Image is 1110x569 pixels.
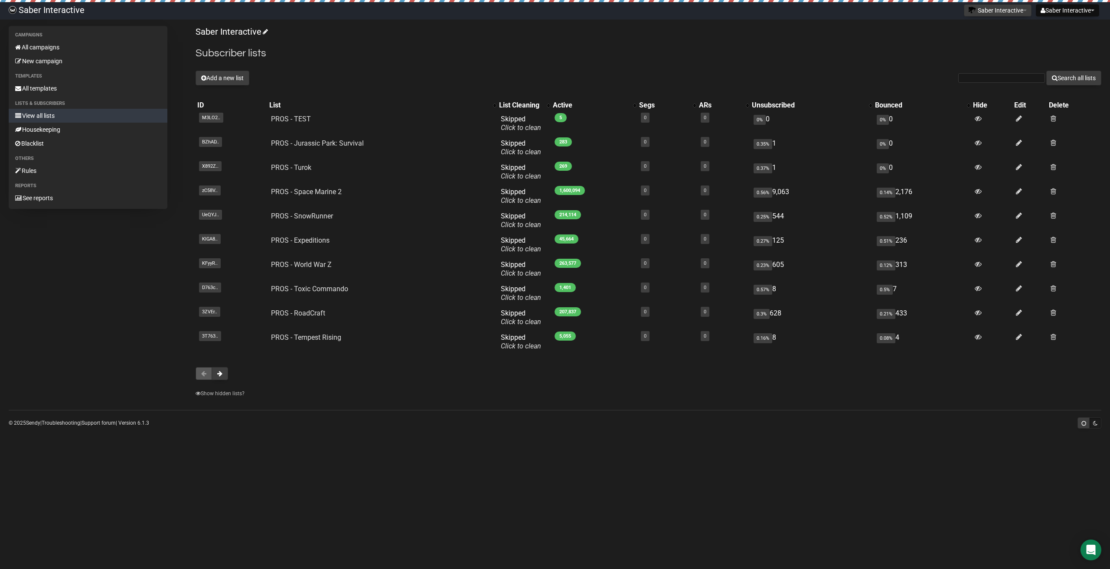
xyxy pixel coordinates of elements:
[644,163,646,169] a: 0
[750,330,873,354] td: 8
[555,210,581,219] span: 214,114
[501,318,541,326] a: Click to clean
[268,99,498,111] th: List: No sort applied, activate to apply an ascending sort
[501,333,541,350] span: Skipped
[704,285,706,290] a: 0
[873,111,971,136] td: 0
[750,111,873,136] td: 0
[877,236,895,246] span: 0.51%
[754,309,770,319] span: 0.3%
[199,210,222,220] span: UeQYJ..
[196,390,245,397] a: Show hidden lists?
[553,101,628,110] div: Active
[9,40,167,54] a: All campaigns
[644,212,646,218] a: 0
[271,333,341,341] a: PROS - Tempest Rising
[271,163,311,172] a: PROS - Turok
[9,153,167,164] li: Others
[9,98,167,109] li: Lists & subscribers
[501,245,541,253] a: Click to clean
[199,113,223,123] span: M3LO2..
[873,99,971,111] th: Bounced: No sort applied, activate to apply an ascending sort
[82,420,116,426] a: Support forum
[754,236,772,246] span: 0.27%
[501,124,541,132] a: Click to clean
[750,160,873,184] td: 1
[199,185,221,195] span: zC58V..
[873,330,971,354] td: 4
[877,115,889,125] span: 0%
[750,208,873,233] td: 544
[271,212,333,220] a: PROS - SnowRunner
[750,136,873,160] td: 1
[877,163,889,173] span: 0%
[877,212,895,222] span: 0.52%
[501,293,541,302] a: Click to clean
[754,163,772,173] span: 0.37%
[271,236,330,244] a: PROS - Expeditions
[271,285,348,293] a: PROS - Toxic Commando
[497,99,551,111] th: List Cleaning: No sort applied, activate to apply an ascending sort
[499,101,542,110] div: List Cleaning
[9,137,167,150] a: Blacklist
[555,186,585,195] span: 1,600,094
[704,188,706,193] a: 0
[551,99,637,111] th: Active: No sort applied, activate to apply an ascending sort
[754,139,772,149] span: 0.35%
[1036,4,1099,16] button: Saber Interactive
[9,54,167,68] a: New campaign
[754,115,766,125] span: 0%
[873,233,971,257] td: 236
[704,115,706,120] a: 0
[9,418,149,428] p: © 2025 | | | Version 6.1.3
[1012,99,1048,111] th: Edit: No sort applied, sorting is disabled
[555,137,572,146] span: 283
[501,285,541,302] span: Skipped
[555,307,581,316] span: 207,837
[873,184,971,208] td: 2,176
[555,259,581,268] span: 263,577
[555,283,576,292] span: 1,401
[199,258,221,268] span: KFyyR..
[501,269,541,277] a: Click to clean
[964,4,1032,16] button: Saber Interactive
[873,257,971,281] td: 313
[555,162,572,171] span: 269
[271,309,325,317] a: PROS - RoadCraft
[877,139,889,149] span: 0%
[501,163,541,180] span: Skipped
[9,123,167,137] a: Housekeeping
[754,333,772,343] span: 0.16%
[9,191,167,205] a: See reports
[873,306,971,330] td: 433
[1081,540,1101,560] div: Open Intercom Messenger
[750,281,873,306] td: 8
[501,236,541,253] span: Skipped
[501,148,541,156] a: Click to clean
[9,71,167,81] li: Templates
[501,188,541,205] span: Skipped
[639,101,689,110] div: Segs
[1014,101,1046,110] div: Edit
[9,30,167,40] li: Campaigns
[9,164,167,178] a: Rules
[873,136,971,160] td: 0
[750,99,873,111] th: Unsubscribed: No sort applied, activate to apply an ascending sort
[754,188,772,198] span: 0.56%
[637,99,697,111] th: Segs: No sort applied, activate to apply an ascending sort
[555,113,567,122] span: 5
[704,260,706,266] a: 0
[199,283,221,293] span: D763c..
[644,309,646,315] a: 0
[196,46,1101,61] h2: Subscriber lists
[9,81,167,95] a: All templates
[699,101,741,110] div: ARs
[875,101,963,110] div: Bounced
[271,115,311,123] a: PROS - TEST
[501,212,541,229] span: Skipped
[873,208,971,233] td: 1,109
[971,99,1012,111] th: Hide: No sort applied, sorting is disabled
[26,420,40,426] a: Sendy
[754,212,772,222] span: 0.25%
[754,285,772,295] span: 0.57%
